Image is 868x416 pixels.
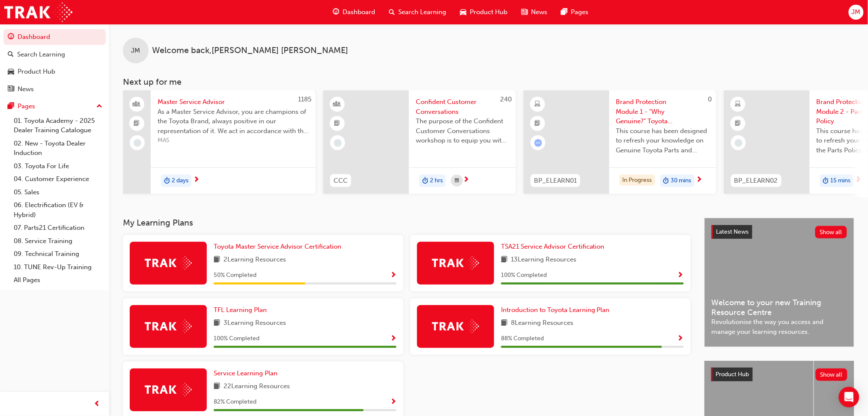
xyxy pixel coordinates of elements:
[214,306,267,314] span: TFL Learning Plan
[123,90,316,194] a: 1185Master Service AdvisorAs a Master Service Advisor, you are champions of the Toyota Brand, alw...
[460,7,466,18] span: car-icon
[390,398,397,406] span: Show Progress
[677,335,684,343] span: Show Progress
[3,64,106,80] a: Product Hub
[390,333,397,344] button: Show Progress
[17,50,65,59] div: Search Learning
[214,270,257,280] span: 50 % Completed
[4,3,72,22] img: Trak
[164,175,170,187] span: duration-icon
[10,186,106,199] a: 05. Sales
[18,84,34,94] div: News
[134,118,140,129] span: booktick-icon
[432,256,479,270] img: Trak
[109,77,868,87] h3: Next up for me
[856,176,862,184] span: next-icon
[524,90,716,194] a: 0BP_ELEARN01Brand Protection Module 1 - "Why Genuine?" Toyota Genuine Parts and AccessoriesThis c...
[711,368,847,381] a: Product HubShow all
[123,218,691,228] h3: My Learning Plans
[158,107,309,136] span: As a Master Service Advisor, you are champions of the Toyota Brand, always positive in our repres...
[535,118,541,129] span: booktick-icon
[716,371,749,378] span: Product Hub
[616,97,710,126] span: Brand Protection Module 1 - "Why Genuine?" Toyota Genuine Parts and Accessories
[511,318,573,329] span: 8 Learning Resources
[704,218,854,347] a: Latest NewsShow allWelcome to your new Training Resource CentreRevolutionise the way you access a...
[561,7,567,18] span: pages-icon
[3,27,106,98] button: DashboardSearch LearningProduct HubNews
[193,176,200,184] span: next-icon
[696,176,703,184] span: next-icon
[145,256,192,270] img: Trak
[214,397,257,407] span: 82 % Completed
[8,51,14,59] span: search-icon
[8,33,14,41] span: guage-icon
[422,175,428,187] span: duration-icon
[3,81,106,97] a: News
[382,3,453,21] a: search-iconSearch Learning
[8,86,14,93] span: news-icon
[10,114,106,137] a: 01. Toyota Academy - 2025 Dealer Training Catalogue
[463,176,469,184] span: next-icon
[214,369,277,377] span: Service Learning Plan
[10,137,106,160] a: 02. New - Toyota Dealer Induction
[134,99,140,110] span: people-icon
[716,228,749,235] span: Latest News
[735,99,741,110] span: learningResourceType_ELEARNING-icon
[831,176,851,186] span: 15 mins
[390,270,397,281] button: Show Progress
[839,387,859,407] div: Open Intercom Messenger
[158,136,309,146] span: MAS
[511,255,576,265] span: 13 Learning Resources
[134,139,141,147] span: learningRecordVerb_NONE-icon
[10,261,106,274] a: 10. TUNE Rev-Up Training
[158,97,309,107] span: Master Service Advisor
[8,68,14,76] span: car-icon
[521,7,528,18] span: news-icon
[10,235,106,248] a: 08. Service Training
[432,320,479,333] img: Trak
[334,99,340,110] span: learningResourceType_INSTRUCTOR_LED-icon
[224,381,290,392] span: 22 Learning Resources
[390,272,397,279] span: Show Progress
[96,101,102,112] span: up-icon
[10,247,106,261] a: 09. Technical Training
[453,3,514,21] a: car-iconProduct Hub
[214,243,341,250] span: Toyota Master Service Advisor Certification
[214,368,281,378] a: Service Learning Plan
[712,317,847,336] span: Revolutionise the way you access and manage your learning resources.
[298,95,311,103] span: 1185
[501,305,613,315] a: Introduction to Toyota Learning Plan
[735,139,743,147] span: learningRecordVerb_NONE-icon
[823,175,829,187] span: duration-icon
[677,333,684,344] button: Show Progress
[534,176,577,186] span: BP_ELEARN01
[8,103,14,110] span: pages-icon
[501,334,544,344] span: 88 % Completed
[94,399,101,410] span: prev-icon
[849,5,864,20] button: JM
[501,243,605,250] span: TSA21 Service Advisor Certification
[214,334,260,344] span: 100 % Completed
[172,176,188,186] span: 2 days
[390,335,397,343] span: Show Progress
[712,298,847,317] span: Welcome to your new Training Resource Centre
[514,3,554,21] a: news-iconNews
[214,318,220,329] span: book-icon
[416,97,509,116] span: Confident Customer Conversations
[18,67,55,77] div: Product Hub
[214,305,270,315] a: TFL Learning Plan
[712,225,847,239] a: Latest NewsShow all
[333,7,339,18] span: guage-icon
[131,46,140,56] span: JM
[500,95,512,103] span: 240
[501,242,608,252] a: TSA21 Service Advisor Certification
[224,255,286,265] span: 2 Learning Resources
[616,126,710,155] span: This course has been designed to refresh your knowledge on Genuine Toyota Parts and Accessories s...
[501,318,507,329] span: book-icon
[334,139,342,147] span: learningRecordVerb_NONE-icon
[535,99,541,110] span: learningResourceType_ELEARNING-icon
[470,7,507,17] span: Product Hub
[18,101,35,111] div: Pages
[735,118,741,129] span: booktick-icon
[10,199,106,221] a: 06. Electrification (EV & Hybrid)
